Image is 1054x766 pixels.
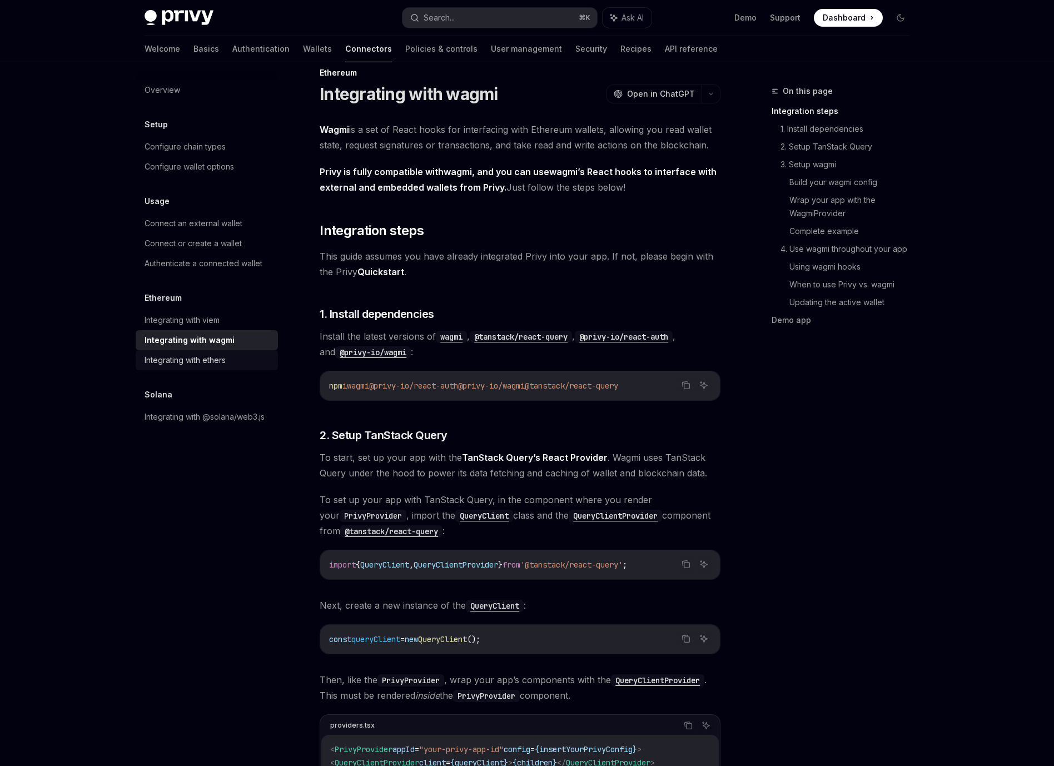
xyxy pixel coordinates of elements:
code: QueryClientProvider [569,510,662,522]
code: @privy-io/react-auth [575,331,673,343]
div: Search... [424,11,455,24]
a: Security [575,36,607,62]
div: Integrating with ethers [145,354,226,367]
button: Ask AI [603,8,652,28]
a: QueryClient [466,600,524,611]
span: new [405,634,418,644]
a: 3. Setup wagmi [780,156,918,173]
button: Search...⌘K [402,8,597,28]
a: QueryClientProvider [611,674,704,685]
a: Connect or create a wallet [136,233,278,253]
a: Integrating with ethers [136,350,278,370]
a: API reference [665,36,718,62]
a: wagmi [444,166,472,178]
div: Configure chain types [145,140,226,153]
em: inside [415,690,440,701]
span: insertYourPrivyConfig [539,744,633,754]
button: Copy the contents from the code block [679,557,693,571]
span: config [504,744,530,754]
span: Just follow the steps below! [320,164,720,195]
a: Wagmi [320,124,349,136]
span: @privy-io/wagmi [458,381,525,391]
a: 2. Setup TanStack Query [780,138,918,156]
span: from [503,560,520,570]
button: Copy the contents from the code block [679,378,693,392]
button: Ask AI [697,631,711,646]
a: Configure chain types [136,137,278,157]
span: const [329,634,351,644]
div: Integrating with @solana/web3.js [145,410,265,424]
div: Integrating with wagmi [145,334,235,347]
div: Integrating with viem [145,314,220,327]
code: QueryClient [455,510,513,522]
a: When to use Privy vs. wagmi [789,276,918,294]
span: @tanstack/react-query [525,381,618,391]
a: Basics [193,36,219,62]
a: Wrap your app with the WagmiProvider [789,191,918,222]
button: Ask AI [697,557,711,571]
span: , [409,560,414,570]
span: "your-privy-app-id" [419,744,504,754]
span: On this page [783,84,833,98]
span: = [415,744,419,754]
button: Ask AI [697,378,711,392]
span: PrivyProvider [335,744,392,754]
a: 4. Use wagmi throughout your app [780,240,918,258]
button: Ask AI [699,718,713,733]
a: Recipes [620,36,652,62]
div: Connect an external wallet [145,217,242,230]
a: Connect an external wallet [136,213,278,233]
span: { [535,744,539,754]
span: Dashboard [823,12,866,23]
code: QueryClientProvider [611,674,704,687]
button: Open in ChatGPT [606,84,702,103]
span: = [530,744,535,754]
code: wagmi [436,331,467,343]
div: Ethereum [320,67,720,78]
a: Wallets [303,36,332,62]
span: To set up your app with TanStack Query, in the component where you render your , import the class... [320,492,720,539]
strong: Privy is fully compatible with , and you can use ’s React hooks to interface with external and em... [320,166,717,193]
a: @privy-io/wagmi [335,346,411,357]
span: Ask AI [622,12,644,23]
code: PrivyProvider [453,690,520,702]
div: Configure wallet options [145,160,234,173]
code: @tanstack/react-query [470,331,572,343]
h5: Solana [145,388,172,401]
span: QueryClientProvider [414,560,498,570]
span: import [329,560,356,570]
button: Copy the contents from the code block [681,718,695,733]
span: Install the latest versions of , , , and : [320,329,720,360]
span: { [356,560,360,570]
a: @tanstack/react-query [340,525,443,536]
h5: Ethereum [145,291,182,305]
a: QueryClientProvider [569,510,662,521]
span: npm [329,381,342,391]
a: Configure wallet options [136,157,278,177]
a: Build your wagmi config [789,173,918,191]
span: '@tanstack/react-query' [520,560,623,570]
a: 1. Install dependencies [780,120,918,138]
a: @tanstack/react-query [470,331,572,342]
span: ; [623,560,627,570]
a: Integrating with wagmi [136,330,278,350]
span: Then, like the , wrap your app’s components with the . This must be rendered the component. [320,672,720,703]
span: queryClient [351,634,400,644]
a: Integration steps [772,102,918,120]
span: appId [392,744,415,754]
span: i [342,381,347,391]
a: Integrating with viem [136,310,278,330]
div: providers.tsx [330,718,375,733]
span: (); [467,634,480,644]
span: To start, set up your app with the . Wagmi uses TanStack Query under the hood to power its data f... [320,450,720,481]
code: PrivyProvider [377,674,444,687]
code: @privy-io/wagmi [335,346,411,359]
span: Next, create a new instance of the : [320,598,720,613]
a: User management [491,36,562,62]
button: Toggle dark mode [892,9,909,27]
a: TanStack Query’s React Provider [462,452,608,464]
a: wagmi [436,331,467,342]
a: Demo [734,12,757,23]
code: @tanstack/react-query [340,525,443,538]
a: Using wagmi hooks [789,258,918,276]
